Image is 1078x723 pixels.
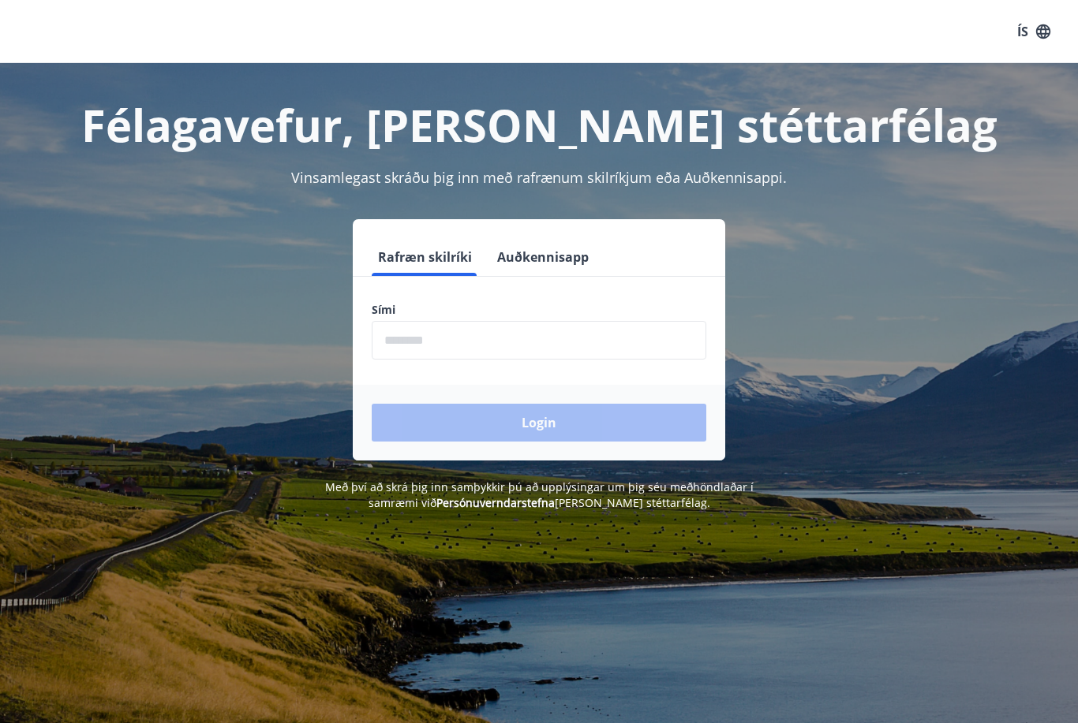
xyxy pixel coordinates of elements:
[291,168,787,187] span: Vinsamlegast skráðu þig inn með rafrænum skilríkjum eða Auðkennisappi.
[325,479,754,510] span: Með því að skrá þig inn samþykkir þú að upplýsingar um þig séu meðhöndlaðar í samræmi við [PERSON...
[1009,17,1059,46] button: ÍS
[436,495,555,510] a: Persónuverndarstefna
[491,238,595,276] button: Auðkennisapp
[372,302,706,318] label: Sími
[372,238,478,276] button: Rafræn skilríki
[19,95,1059,155] h1: Félagavefur, [PERSON_NAME] stéttarfélag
